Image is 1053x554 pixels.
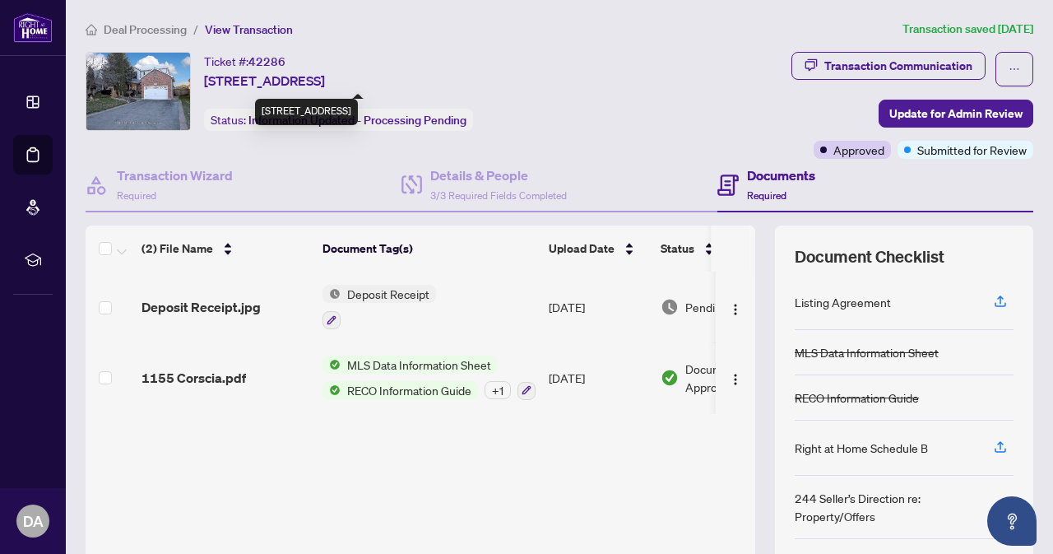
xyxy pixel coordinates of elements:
div: Status: [204,109,473,131]
li: / [193,20,198,39]
button: Update for Admin Review [879,100,1033,128]
span: Document Checklist [795,245,944,268]
span: RECO Information Guide [341,381,478,399]
span: Update for Admin Review [889,100,1023,127]
span: Submitted for Review [917,141,1027,159]
span: Approved [833,141,884,159]
span: 1155 Corscia.pdf [141,368,246,388]
div: Ticket #: [204,52,285,71]
button: Open asap [987,496,1037,546]
span: 42286 [248,54,285,69]
td: [DATE] [542,272,654,342]
img: Status Icon [322,285,341,303]
span: View Transaction [205,22,293,37]
span: Status [661,240,694,258]
h4: Transaction Wizard [117,165,233,185]
button: Status IconMLS Data Information SheetStatus IconRECO Information Guide+1 [322,356,536,400]
div: Listing Agreement [795,293,891,311]
span: Document Approved [685,360,787,396]
img: IMG-E12261428_1.jpg [86,53,190,130]
div: 244 Seller’s Direction re: Property/Offers [795,489,974,525]
th: Upload Date [542,226,654,272]
img: Status Icon [322,381,341,399]
span: Upload Date [549,240,615,258]
div: [STREET_ADDRESS] [255,99,358,125]
img: Document Status [661,369,679,387]
span: Required [117,189,156,202]
div: Right at Home Schedule B [795,439,928,457]
button: Logo [722,365,749,391]
img: Logo [729,303,742,316]
span: [STREET_ADDRESS] [204,71,325,91]
span: 3/3 Required Fields Completed [430,189,567,202]
span: DA [23,510,44,533]
h4: Documents [747,165,815,185]
span: Required [747,189,786,202]
span: Deposit Receipt.jpg [141,297,261,317]
img: Status Icon [322,356,341,374]
img: logo [13,12,53,43]
th: (2) File Name [135,226,316,272]
span: Deposit Receipt [341,285,436,303]
span: MLS Data Information Sheet [341,356,498,374]
button: Status IconDeposit Receipt [322,285,436,329]
td: [DATE] [542,342,654,413]
div: MLS Data Information Sheet [795,343,939,361]
span: Pending Review [685,298,768,316]
div: Transaction Communication [824,53,972,79]
article: Transaction saved [DATE] [902,20,1033,39]
h4: Details & People [430,165,567,185]
span: (2) File Name [141,240,213,258]
span: home [86,24,97,35]
img: Logo [729,373,742,386]
button: Logo [722,294,749,320]
th: Document Tag(s) [316,226,542,272]
button: Transaction Communication [791,52,986,80]
div: + 1 [485,381,511,399]
img: Document Status [661,298,679,316]
span: ellipsis [1009,63,1020,75]
span: Deal Processing [104,22,187,37]
span: Information Updated - Processing Pending [248,113,466,128]
th: Status [654,226,794,272]
div: RECO Information Guide [795,389,919,407]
